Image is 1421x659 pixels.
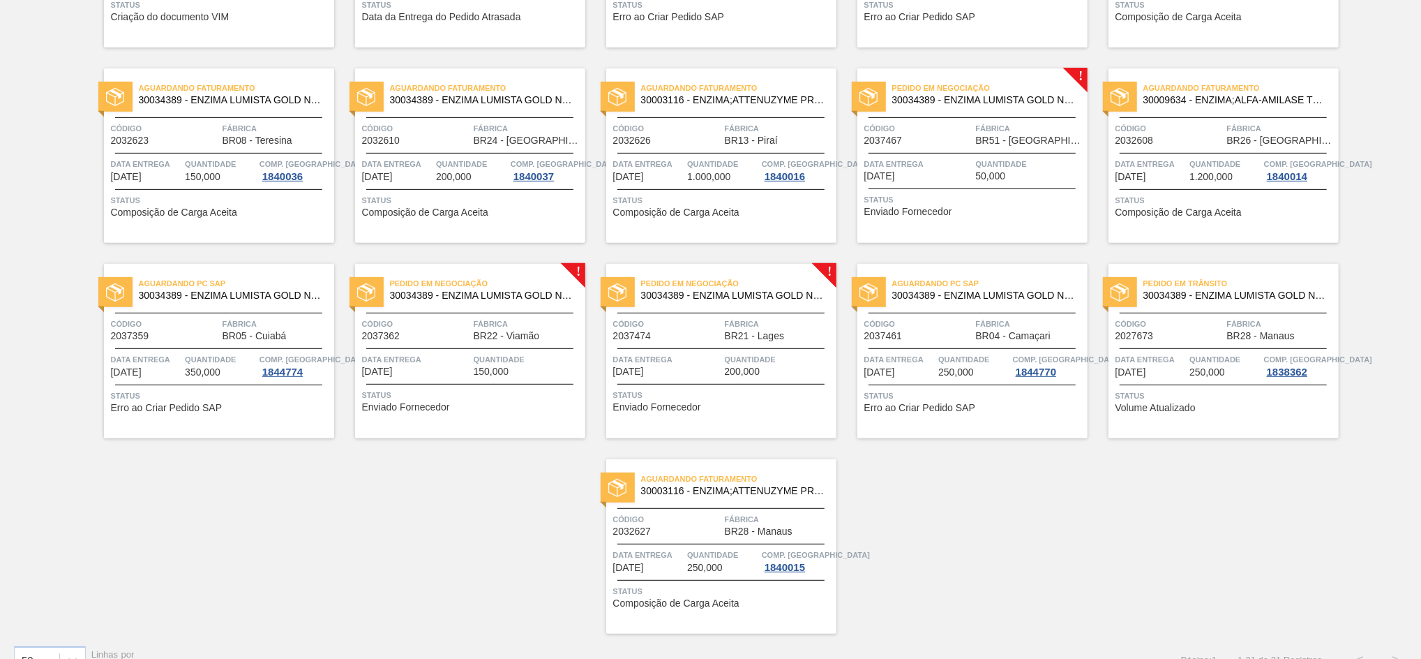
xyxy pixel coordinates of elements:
[613,512,721,526] span: Código
[1115,135,1154,146] span: 2032608
[892,290,1076,301] span: 30034389 - ENZIMA LUMISTA GOLD NOVONESIS 25KG
[111,135,149,146] span: 2032623
[585,68,836,243] a: statusAguardando Faturamento30003116 - ENZIMA;ATTENUZYME PRO;NOVOZYMES;Código2032626FábricaBR13 -...
[613,157,684,171] span: Data entrega
[474,353,582,366] span: Quantidade
[1111,283,1129,302] img: status
[687,157,758,171] span: Quantidade
[725,526,792,537] span: BR28 - Manaus
[1264,157,1372,171] span: Comp. Carga
[111,207,237,218] span: Composição de Carga Aceita
[613,172,644,182] span: 07/10/2025
[1115,193,1335,207] span: Status
[613,353,721,366] span: Data entrega
[1189,353,1261,366] span: Quantidade
[390,290,574,301] span: 30034389 - ENZIMA LUMISTA GOLD NOVONESIS 25KG
[938,353,1009,366] span: Quantidade
[1189,172,1233,182] span: 1.200,000
[1013,366,1059,378] div: 1844770
[1143,95,1328,105] span: 30009634 - ENZIMA;ALFA-AMILASE TERMOESTÁVEL;TERMAMY
[608,479,626,497] img: status
[334,264,585,438] a: !statusPedido em Negociação30034389 - ENZIMA LUMISTA GOLD NOVONESIS 25KGCódigo2037362FábricaBR22 ...
[864,317,972,331] span: Código
[362,353,470,366] span: Data entrega
[474,317,582,331] span: Fábrica
[436,172,472,182] span: 200,000
[864,207,952,217] span: Enviado Fornecedor
[106,283,124,302] img: status
[1013,353,1121,366] span: Comp. Carga
[976,171,1006,182] span: 50,000
[725,135,778,146] span: BR13 - Piraí
[1115,121,1224,135] span: Código
[223,135,292,146] span: BR08 - Teresina
[1115,12,1242,22] span: Composição de Carga Aceita
[390,95,574,105] span: 30034389 - ENZIMA LUMISTA GOLD NOVONESIS 25KG
[362,157,433,171] span: Data entrega
[111,331,149,341] span: 2037359
[1264,157,1335,182] a: Comp. [GEOGRAPHIC_DATA]1840014
[613,548,684,562] span: Data entrega
[474,366,509,377] span: 150,000
[1111,88,1129,106] img: status
[892,276,1088,290] span: Aguardando PC SAP
[1264,353,1335,378] a: Comp. [GEOGRAPHIC_DATA]1838362
[260,366,306,378] div: 1844774
[362,402,450,413] span: Enviado Fornecedor
[762,157,833,182] a: Comp. [GEOGRAPHIC_DATA]1840016
[474,331,540,341] span: BR22 - Viamão
[762,562,808,573] div: 1840015
[362,207,488,218] span: Composição de Carga Aceita
[223,317,331,331] span: Fábrica
[864,193,1084,207] span: Status
[864,171,895,182] span: 07/10/2025
[223,331,287,341] span: BR05 - Cuiabá
[725,317,833,331] span: Fábrica
[613,121,721,135] span: Código
[223,121,331,135] span: Fábrica
[1189,157,1261,171] span: Quantidade
[864,403,976,413] span: Erro ao Criar Pedido SAP
[836,264,1088,438] a: statusAguardando PC SAP30034389 - ENZIMA LUMISTA GOLD NOVONESIS 25KGCódigo2037461FábricaBR04 - Ca...
[1264,171,1310,182] div: 1840014
[687,548,758,562] span: Quantidade
[334,68,585,243] a: statusAguardando Faturamento30034389 - ENZIMA LUMISTA GOLD NOVONESIS 25KGCódigo2032610FábricaBR24...
[836,68,1088,243] a: !statusPedido em Negociação30034389 - ENZIMA LUMISTA GOLD NOVONESIS 25KGCódigo2037467FábricaBR51 ...
[641,486,825,496] span: 30003116 - ENZIMA;ATTENUZYME PRO;NOVOZYMES;
[613,402,701,413] span: Enviado Fornecedor
[613,12,725,22] span: Erro ao Criar Pedido SAP
[111,367,142,378] span: 10/10/2025
[864,121,972,135] span: Código
[613,317,721,331] span: Código
[1143,276,1339,290] span: Pedido em Trânsito
[687,172,730,182] span: 1.000,000
[139,81,334,95] span: Aguardando Faturamento
[1088,264,1339,438] a: statusPedido em Trânsito30034389 - ENZIMA LUMISTA GOLD NOVONESIS 25KGCódigo2027673FábricaBR28 - M...
[725,512,833,526] span: Fábrica
[260,157,368,171] span: Comp. Carga
[111,353,182,366] span: Data entrega
[892,95,1076,105] span: 30034389 - ENZIMA LUMISTA GOLD NOVONESIS 25KG
[1115,367,1146,378] span: 28/10/2025
[613,193,833,207] span: Status
[725,121,833,135] span: Fábrica
[260,353,368,366] span: Comp. Carga
[859,283,878,302] img: status
[1115,157,1187,171] span: Data entrega
[1115,317,1224,331] span: Código
[139,290,323,301] span: 30034389 - ENZIMA LUMISTA GOLD NOVONESIS 25KG
[864,12,976,22] span: Erro ao Criar Pedido SAP
[687,563,723,573] span: 250,000
[1115,207,1242,218] span: Composição de Carga Aceita
[762,548,870,562] span: Comp. Carga
[864,331,903,341] span: 2037461
[111,193,331,207] span: Status
[106,88,124,106] img: status
[608,283,626,302] img: status
[1088,68,1339,243] a: statusAguardando Faturamento30009634 - ENZIMA;ALFA-AMILASE TERMOESTÁVEL;TERMAMYCódigo2032608Fábri...
[390,276,585,290] span: Pedido em Negociação
[1227,135,1335,146] span: BR26 - Uberlândia
[1115,403,1196,413] span: Volume Atualizado
[111,403,223,413] span: Erro ao Criar Pedido SAP
[864,367,895,378] span: 17/10/2025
